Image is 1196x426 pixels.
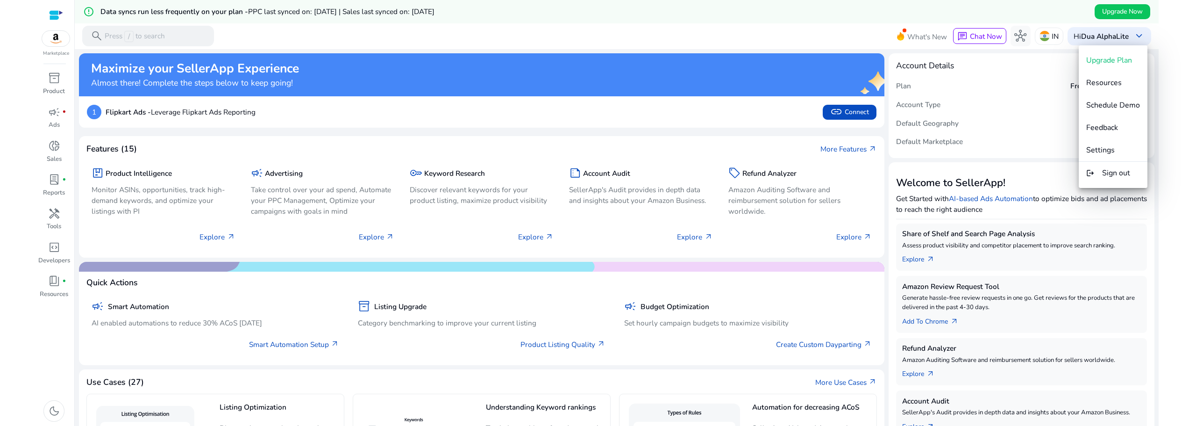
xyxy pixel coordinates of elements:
span: Settings [1086,145,1115,155]
mat-icon: logout [1086,166,1095,179]
span: Feedback [1086,123,1118,133]
span: Schedule Demo [1086,100,1140,110]
span: Sign out [1102,168,1130,178]
span: Resources [1086,78,1122,88]
span: Upgrade Plan [1086,55,1132,65]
